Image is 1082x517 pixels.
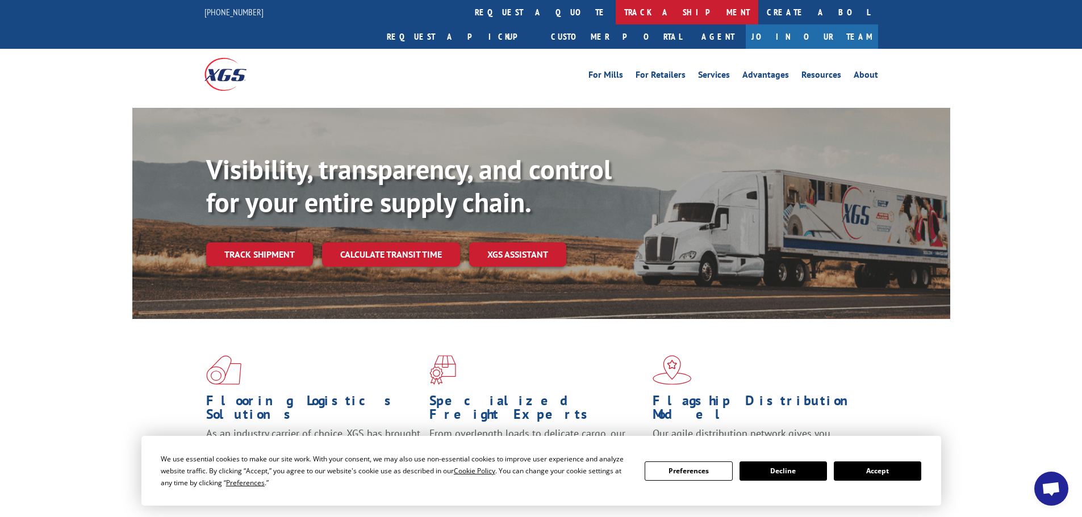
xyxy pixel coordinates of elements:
[322,242,460,267] a: Calculate transit time
[161,453,631,489] div: We use essential cookies to make our site work. With your consent, we may also use non-essential ...
[378,24,542,49] a: Request a pickup
[454,466,495,476] span: Cookie Policy
[740,461,827,481] button: Decline
[698,70,730,83] a: Services
[206,152,612,220] b: Visibility, transparency, and control for your entire supply chain.
[206,242,313,266] a: Track shipment
[204,6,264,18] a: [PHONE_NUMBER]
[653,427,862,453] span: Our agile distribution network gives you nationwide inventory management on demand.
[429,394,644,427] h1: Specialized Freight Experts
[653,394,867,427] h1: Flagship Distribution Model
[746,24,878,49] a: Join Our Team
[636,70,686,83] a: For Retailers
[653,355,692,385] img: xgs-icon-flagship-distribution-model-red
[542,24,690,49] a: Customer Portal
[1034,472,1068,506] div: Open chat
[690,24,746,49] a: Agent
[226,478,265,487] span: Preferences
[206,427,420,467] span: As an industry carrier of choice, XGS has brought innovation and dedication to flooring logistics...
[206,394,421,427] h1: Flooring Logistics Solutions
[141,436,941,506] div: Cookie Consent Prompt
[206,355,241,385] img: xgs-icon-total-supply-chain-intelligence-red
[588,70,623,83] a: For Mills
[834,461,921,481] button: Accept
[429,355,456,385] img: xgs-icon-focused-on-flooring-red
[469,242,566,267] a: XGS ASSISTANT
[429,427,644,477] p: From overlength loads to delicate cargo, our experienced staff knows the best way to move your fr...
[801,70,841,83] a: Resources
[645,461,732,481] button: Preferences
[742,70,789,83] a: Advantages
[854,70,878,83] a: About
